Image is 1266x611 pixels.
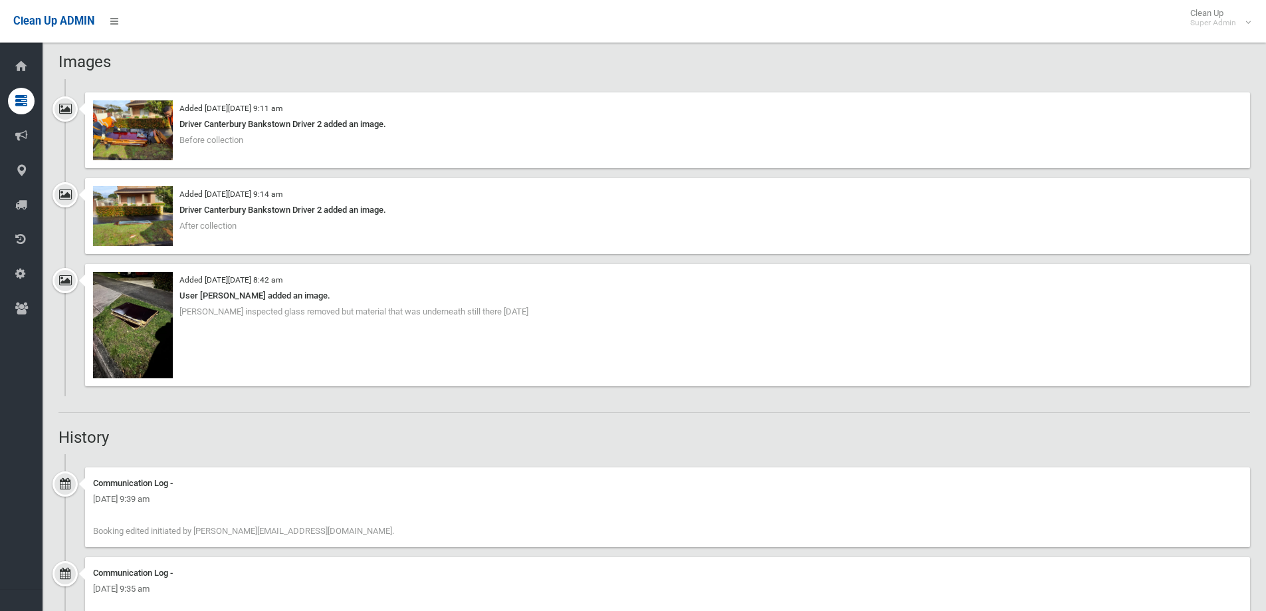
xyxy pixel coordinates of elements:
[93,581,1242,597] div: [DATE] 9:35 am
[93,565,1242,581] div: Communication Log -
[179,135,243,145] span: Before collection
[93,186,173,246] img: 2025-08-2209.13.53117963240332354144.jpg
[179,306,528,316] span: [PERSON_NAME] inspected glass removed but material that was underneath still there [DATE]
[93,116,1242,132] div: Driver Canterbury Bankstown Driver 2 added an image.
[93,100,173,160] img: 2025-08-2209.11.106845700267582111654.jpg
[1190,18,1236,28] small: Super Admin
[93,491,1242,507] div: [DATE] 9:39 am
[93,202,1242,218] div: Driver Canterbury Bankstown Driver 2 added an image.
[93,526,394,536] span: Booking edited initiated by [PERSON_NAME][EMAIL_ADDRESS][DOMAIN_NAME].
[58,429,1250,446] h2: History
[179,104,282,113] small: Added [DATE][DATE] 9:11 am
[13,15,94,27] span: Clean Up ADMIN
[93,475,1242,491] div: Communication Log -
[93,272,173,378] img: 48a09dc3-93ca-4555-bf9b-ceb029536ef8.jpg
[58,53,1250,70] h2: Images
[1184,8,1249,28] span: Clean Up
[93,288,1242,304] div: User [PERSON_NAME] added an image.
[179,221,237,231] span: After collection
[179,189,282,199] small: Added [DATE][DATE] 9:14 am
[179,275,282,285] small: Added [DATE][DATE] 8:42 am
